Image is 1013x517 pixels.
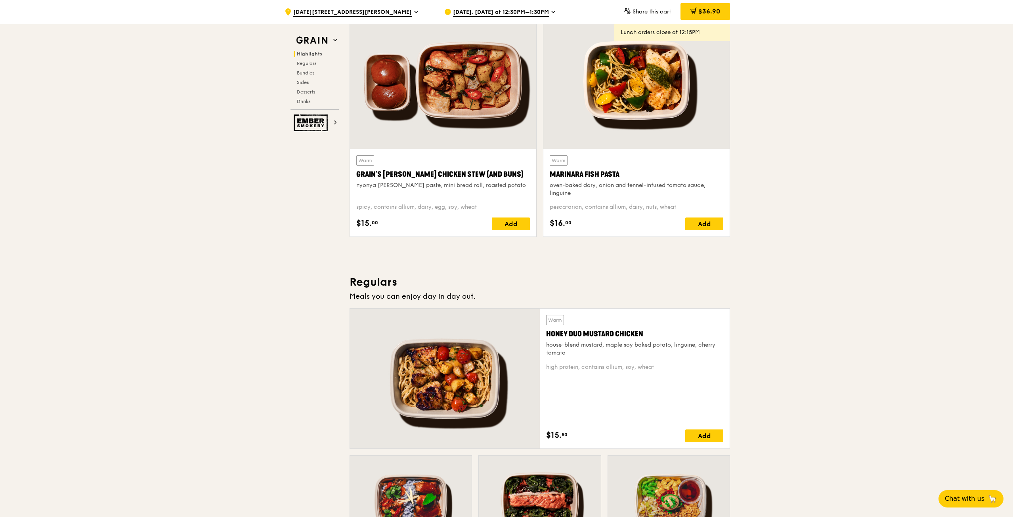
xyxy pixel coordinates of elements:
span: Bundles [297,70,314,76]
span: Share this cart [633,8,671,15]
div: Add [685,217,723,230]
div: spicy, contains allium, dairy, egg, soy, wheat [356,203,530,211]
button: Chat with us🦙 [938,490,1003,507]
span: Regulars [297,61,316,66]
div: Warm [546,315,564,325]
span: $15. [546,429,562,441]
div: oven-baked dory, onion and fennel-infused tomato sauce, linguine [550,181,723,197]
div: nyonya [PERSON_NAME] paste, mini bread roll, roasted potato [356,181,530,189]
span: Desserts [297,89,315,95]
span: 50 [562,431,568,438]
span: Highlights [297,51,322,57]
img: Grain web logo [294,33,330,48]
div: Add [492,217,530,230]
div: Warm [356,155,374,166]
h3: Regulars [350,275,730,289]
div: Grain's [PERSON_NAME] Chicken Stew (and buns) [356,169,530,180]
span: Sides [297,80,309,85]
div: Add [685,429,723,442]
span: Drinks [297,99,310,104]
div: Lunch orders close at 12:15PM [621,29,724,36]
span: $16. [550,217,565,229]
span: 🦙 [988,494,997,504]
img: Ember Smokery web logo [294,114,330,131]
div: Marinara Fish Pasta [550,169,723,180]
div: Meals you can enjoy day in day out. [350,291,730,302]
div: Warm [550,155,568,166]
span: Chat with us [945,494,984,504]
span: 00 [565,219,571,226]
div: house-blend mustard, maple soy baked potato, linguine, cherry tomato [546,341,723,357]
div: high protein, contains allium, soy, wheat [546,363,723,371]
span: [DATE], [DATE] at 12:30PM–1:30PM [453,8,549,17]
div: pescatarian, contains allium, dairy, nuts, wheat [550,203,723,211]
div: Honey Duo Mustard Chicken [546,328,723,340]
span: $36.90 [698,8,720,15]
span: $15. [356,217,372,229]
span: 00 [372,219,378,226]
span: [DATE][STREET_ADDRESS][PERSON_NAME] [293,8,412,17]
